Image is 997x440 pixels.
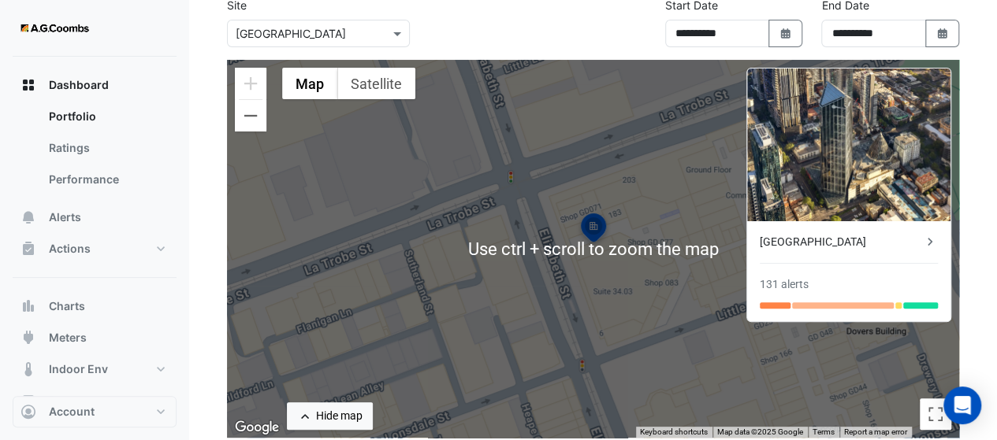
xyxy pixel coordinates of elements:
span: Charts [49,298,85,314]
a: Ratings [36,132,177,164]
button: Toggle fullscreen view [920,398,951,430]
button: Zoom in [235,68,266,99]
button: Account [13,396,177,427]
span: Dashboard [49,77,109,93]
span: Indoor Env [49,361,108,377]
div: 131 alerts [760,276,809,293]
fa-icon: Select Date [779,27,793,40]
span: Map data ©2025 Google [717,427,803,436]
app-icon: Alerts [20,209,36,225]
button: Dashboard [13,69,177,101]
button: Zoom out [235,100,266,131]
img: Google [231,417,283,438]
button: Meters [13,322,177,353]
a: Performance [36,164,177,195]
button: Show street map [282,68,337,99]
button: Indoor Env [13,353,177,385]
button: Show satellite imagery [337,68,415,99]
span: Account [49,404,95,420]
app-icon: Dashboard [20,77,36,93]
button: Alerts [13,202,177,233]
div: Open Intercom Messenger [943,386,981,424]
div: Dashboard [13,101,177,202]
app-icon: Meters [20,330,36,346]
img: site-pin-selected.svg [576,211,611,249]
button: Actions [13,233,177,264]
app-icon: Reports [20,393,36,409]
a: Portfolio [36,101,177,132]
div: [GEOGRAPHIC_DATA] [760,234,922,250]
a: Report a map error [844,427,907,436]
div: Hide map [316,408,363,424]
img: Melbourne Central Tower [747,68,950,221]
button: Charts [13,290,177,322]
span: Actions [49,241,91,257]
span: Meters [49,330,87,346]
img: Company Logo [19,13,90,44]
a: Terms (opens in new tab) [813,427,835,436]
app-icon: Charts [20,298,36,314]
span: Reports [49,393,91,409]
app-icon: Actions [20,241,36,257]
app-icon: Indoor Env [20,361,36,377]
span: Alerts [49,209,81,225]
button: Keyboard shortcuts [640,427,708,438]
fa-icon: Select Date [936,27,950,40]
button: Reports [13,385,177,416]
a: Click to see this area on Google Maps [231,417,283,438]
button: Hide map [287,402,373,430]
